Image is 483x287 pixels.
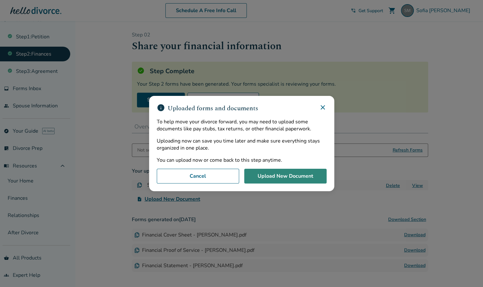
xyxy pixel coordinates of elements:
[157,169,239,183] button: Cancel
[244,169,327,183] button: Upload New Document
[157,157,327,164] p: You can upload now or come back to this step anytime.
[451,256,483,287] iframe: Chat Widget
[157,137,327,151] p: Uploading now can save you time later and make sure everything stays organized in one place.
[157,118,327,132] p: To help move your divorce forward, you may need to upload some documents like pay stubs, tax retu...
[157,104,165,113] span: info
[157,104,258,113] h3: Uploaded forms and documents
